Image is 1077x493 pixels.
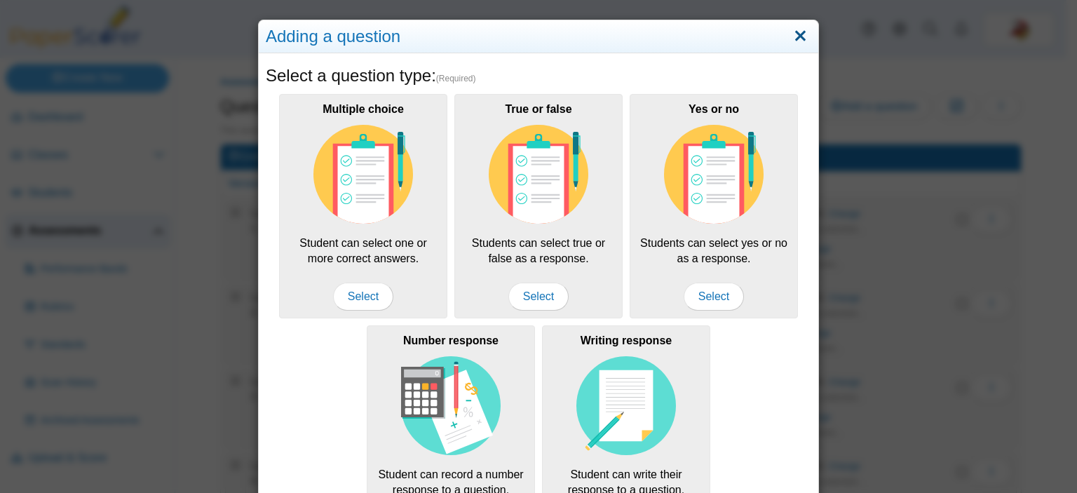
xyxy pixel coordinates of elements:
[259,20,818,53] div: Adding a question
[576,356,676,456] img: item-type-writing-response.svg
[505,103,571,115] b: True or false
[313,125,413,224] img: item-type-multiple-choice.svg
[279,94,447,318] div: Student can select one or more correct answers.
[581,335,672,346] b: Writing response
[689,103,739,115] b: Yes or no
[323,103,404,115] b: Multiple choice
[401,356,501,456] img: item-type-number-response.svg
[684,283,744,311] span: Select
[790,25,811,48] a: Close
[436,73,476,85] span: (Required)
[454,94,623,318] div: Students can select true or false as a response.
[489,125,588,224] img: item-type-multiple-choice.svg
[403,335,499,346] b: Number response
[664,125,764,224] img: item-type-multiple-choice.svg
[508,283,569,311] span: Select
[333,283,393,311] span: Select
[630,94,798,318] div: Students can select yes or no as a response.
[266,64,811,88] h5: Select a question type:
